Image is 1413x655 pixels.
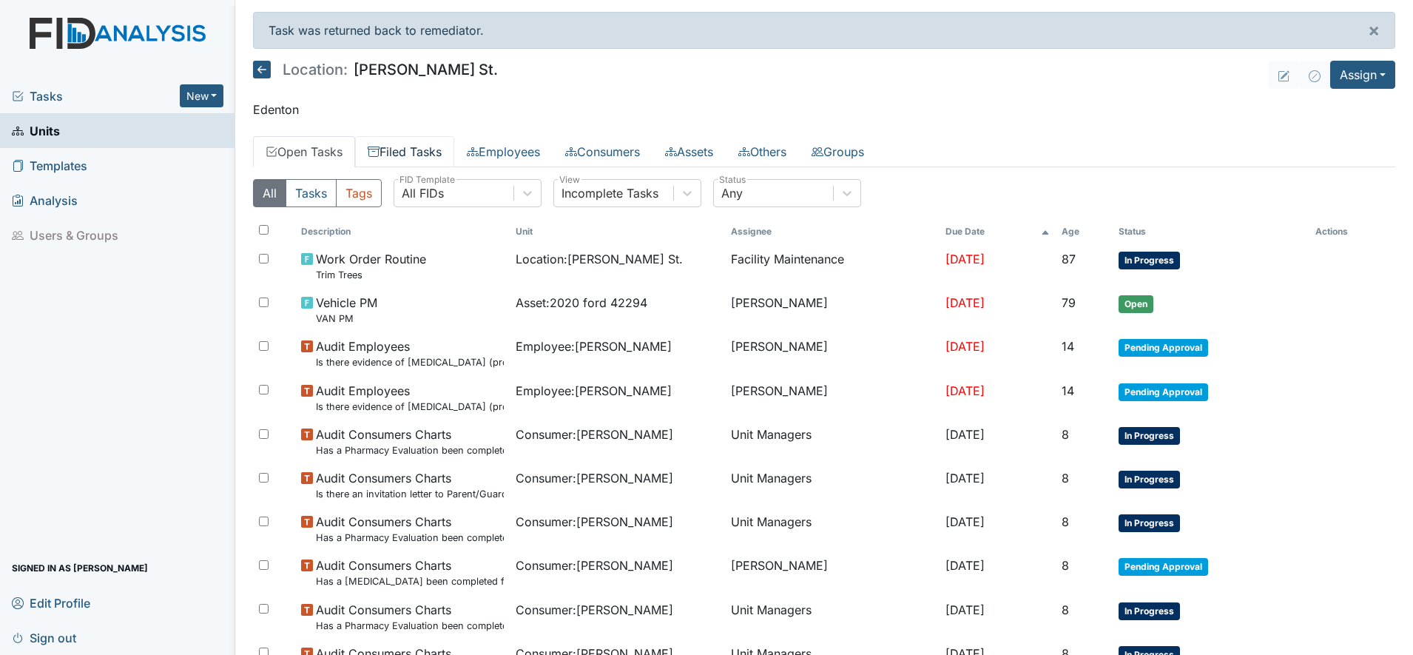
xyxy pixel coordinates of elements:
span: Consumer : [PERSON_NAME] [516,557,673,574]
span: [DATE] [945,427,985,442]
span: Open [1119,295,1153,313]
span: Edit Profile [12,591,90,614]
span: Signed in as [PERSON_NAME] [12,557,148,580]
span: [DATE] [945,602,985,617]
div: All FIDs [402,184,444,202]
span: [DATE] [945,383,985,398]
button: New [180,84,224,107]
h5: [PERSON_NAME] St. [253,61,498,78]
small: Is there evidence of [MEDICAL_DATA] (probationary [DATE] and post accident)? [316,400,505,414]
span: Employee : [PERSON_NAME] [516,337,672,355]
span: Pending Approval [1119,339,1208,357]
span: Location: [283,62,348,77]
span: Location : [PERSON_NAME] St. [516,250,683,268]
td: [PERSON_NAME] [725,332,940,375]
div: Any [721,184,743,202]
p: Edenton [253,101,1395,118]
a: Consumers [553,136,652,167]
span: Units [12,119,60,142]
small: Trim Trees [316,268,426,282]
a: Filed Tasks [355,136,454,167]
span: Analysis [12,189,78,212]
button: All [253,179,286,207]
th: Toggle SortBy [1113,219,1309,244]
span: Consumer : [PERSON_NAME] [516,601,673,619]
button: Assign [1330,61,1395,89]
span: 79 [1062,295,1076,310]
td: Unit Managers [725,507,940,551]
span: Templates [12,154,87,177]
span: [DATE] [945,471,985,486]
span: Consumer : [PERSON_NAME] [516,426,673,443]
th: Toggle SortBy [1056,219,1113,244]
td: [PERSON_NAME] [725,376,940,420]
span: [DATE] [945,295,985,310]
small: Has a Pharmacy Evaluation been completed quarterly? [316,531,505,545]
span: 8 [1062,602,1069,617]
small: Has a Pharmacy Evaluation been completed quarterly? [316,619,505,633]
span: In Progress [1119,514,1180,532]
span: Audit Employees Is there evidence of drug test (probationary within 90 days and post accident)? [316,337,505,369]
a: Others [726,136,799,167]
span: Pending Approval [1119,383,1208,401]
th: Toggle SortBy [940,219,1056,244]
div: Incomplete Tasks [562,184,658,202]
span: 8 [1062,471,1069,486]
td: Unit Managers [725,420,940,463]
a: Employees [454,136,553,167]
a: Assets [652,136,726,167]
span: Audit Consumers Charts Has a Pharmacy Evaluation been completed quarterly? [316,513,505,545]
span: Audit Employees Is there evidence of drug test (probationary within 90 days and post accident)? [316,382,505,414]
span: 87 [1062,252,1076,266]
div: Task was returned back to remediator. [253,12,1395,49]
td: Unit Managers [725,595,940,639]
span: 14 [1062,339,1074,354]
a: Tasks [12,87,180,105]
span: 8 [1062,427,1069,442]
span: In Progress [1119,602,1180,620]
a: Groups [799,136,877,167]
span: Asset : 2020 ford 42294 [516,294,647,312]
td: [PERSON_NAME] [725,551,940,594]
span: Vehicle PM VAN PM [316,294,377,326]
th: Toggle SortBy [510,219,725,244]
td: Facility Maintenance [725,244,940,288]
span: Audit Consumers Charts Has a colonoscopy been completed for all males and females over 50 or is t... [316,557,505,588]
small: VAN PM [316,312,377,326]
td: Unit Managers [725,463,940,507]
input: Toggle All Rows Selected [259,225,269,235]
small: Is there evidence of [MEDICAL_DATA] (probationary [DATE] and post accident)? [316,355,505,369]
button: Tags [336,179,382,207]
span: 8 [1062,558,1069,573]
div: Type filter [253,179,382,207]
span: Audit Consumers Charts Has a Pharmacy Evaluation been completed quarterly? [316,426,505,457]
span: Pending Approval [1119,558,1208,576]
small: Has a [MEDICAL_DATA] been completed for all [DEMOGRAPHIC_DATA] and [DEMOGRAPHIC_DATA] over 50 or ... [316,574,505,588]
th: Actions [1309,219,1383,244]
span: [DATE] [945,514,985,529]
th: Toggle SortBy [295,219,510,244]
th: Assignee [725,219,940,244]
span: [DATE] [945,339,985,354]
span: Consumer : [PERSON_NAME] [516,469,673,487]
span: [DATE] [945,558,985,573]
small: Is there an invitation letter to Parent/Guardian for current years team meetings in T-Logs (Therap)? [316,487,505,501]
span: Audit Consumers Charts Has a Pharmacy Evaluation been completed quarterly? [316,601,505,633]
button: Tasks [286,179,337,207]
span: × [1368,19,1380,41]
span: [DATE] [945,252,985,266]
td: [PERSON_NAME] [725,288,940,332]
span: Work Order Routine Trim Trees [316,250,426,282]
span: Audit Consumers Charts Is there an invitation letter to Parent/Guardian for current years team me... [316,469,505,501]
span: Sign out [12,626,76,649]
span: 8 [1062,514,1069,529]
span: Employee : [PERSON_NAME] [516,382,672,400]
span: In Progress [1119,252,1180,269]
button: × [1353,13,1395,48]
span: Consumer : [PERSON_NAME] [516,513,673,531]
span: 14 [1062,383,1074,398]
span: In Progress [1119,471,1180,488]
span: In Progress [1119,427,1180,445]
small: Has a Pharmacy Evaluation been completed quarterly? [316,443,505,457]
